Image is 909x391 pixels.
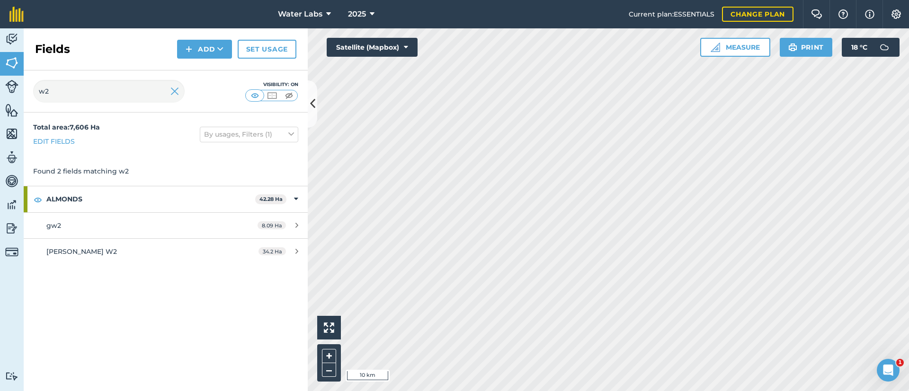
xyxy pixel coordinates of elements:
[5,127,18,141] img: svg+xml;base64,PHN2ZyB4bWxucz0iaHR0cDovL3d3dy53My5vcmcvMjAwMC9zdmciIHdpZHRoPSI1NiIgaGVpZ2h0PSI2MC...
[5,80,18,93] img: svg+xml;base64,PD94bWwgdmVyc2lvbj0iMS4wIiBlbmNvZGluZz0idXRmLTgiPz4KPCEtLSBHZW5lcmF0b3I6IEFkb2JlIE...
[259,196,283,202] strong: 42.28 Ha
[238,40,296,59] a: Set usage
[5,103,18,117] img: svg+xml;base64,PHN2ZyB4bWxucz0iaHR0cDovL3d3dy53My5vcmcvMjAwMC9zdmciIHdpZHRoPSI1NiIgaGVpZ2h0PSI2MC...
[875,38,894,57] img: svg+xml;base64,PD94bWwgdmVyc2lvbj0iMS4wIiBlbmNvZGluZz0idXRmLTgiPz4KPCEtLSBHZW5lcmF0b3I6IEFkb2JlIE...
[842,38,900,57] button: 18 °C
[780,38,833,57] button: Print
[46,221,61,230] span: gw2
[629,9,714,19] span: Current plan : ESSENTIALS
[46,247,117,256] span: [PERSON_NAME] W2
[258,247,286,255] span: 34.2 Ha
[5,245,18,259] img: svg+xml;base64,PD94bWwgdmVyc2lvbj0iMS4wIiBlbmNvZGluZz0idXRmLTgiPz4KPCEtLSBHZW5lcmF0b3I6IEFkb2JlIE...
[278,9,322,20] span: Water Labs
[46,186,255,212] strong: ALMONDS
[5,32,18,46] img: svg+xml;base64,PD94bWwgdmVyc2lvbj0iMS4wIiBlbmNvZGluZz0idXRmLTgiPz4KPCEtLSBHZW5lcmF0b3I6IEFkb2JlIE...
[5,198,18,212] img: svg+xml;base64,PD94bWwgdmVyc2lvbj0iMS4wIiBlbmNvZGluZz0idXRmLTgiPz4KPCEtLSBHZW5lcmF0b3I6IEFkb2JlIE...
[700,38,770,57] button: Measure
[322,363,336,377] button: –
[258,221,286,229] span: 8.09 Ha
[896,359,904,366] span: 1
[324,322,334,333] img: Four arrows, one pointing top left, one top right, one bottom right and the last bottom left
[5,221,18,235] img: svg+xml;base64,PD94bWwgdmVyc2lvbj0iMS4wIiBlbmNvZGluZz0idXRmLTgiPz4KPCEtLSBHZW5lcmF0b3I6IEFkb2JlIE...
[24,186,308,212] div: ALMONDS42.28 Ha
[186,43,192,55] img: svg+xml;base64,PHN2ZyB4bWxucz0iaHR0cDovL3d3dy53My5vcmcvMjAwMC9zdmciIHdpZHRoPSIxNCIgaGVpZ2h0PSIyNC...
[24,213,308,238] a: gw28.09 Ha
[34,194,42,205] img: svg+xml;base64,PHN2ZyB4bWxucz0iaHR0cDovL3d3dy53My5vcmcvMjAwMC9zdmciIHdpZHRoPSIxOCIgaGVpZ2h0PSIyNC...
[711,43,720,52] img: Ruler icon
[24,156,308,186] div: Found 2 fields matching w2
[722,7,793,22] a: Change plan
[5,372,18,381] img: svg+xml;base64,PD94bWwgdmVyc2lvbj0iMS4wIiBlbmNvZGluZz0idXRmLTgiPz4KPCEtLSBHZW5lcmF0b3I6IEFkb2JlIE...
[327,38,418,57] button: Satellite (Mapbox)
[249,91,261,100] img: svg+xml;base64,PHN2ZyB4bWxucz0iaHR0cDovL3d3dy53My5vcmcvMjAwMC9zdmciIHdpZHRoPSI1MCIgaGVpZ2h0PSI0MC...
[5,174,18,188] img: svg+xml;base64,PD94bWwgdmVyc2lvbj0iMS4wIiBlbmNvZGluZz0idXRmLTgiPz4KPCEtLSBHZW5lcmF0b3I6IEFkb2JlIE...
[9,7,24,22] img: fieldmargin Logo
[266,91,278,100] img: svg+xml;base64,PHN2ZyB4bWxucz0iaHR0cDovL3d3dy53My5vcmcvMjAwMC9zdmciIHdpZHRoPSI1MCIgaGVpZ2h0PSI0MC...
[322,349,336,363] button: +
[348,9,366,20] span: 2025
[35,42,70,57] h2: Fields
[811,9,822,19] img: Two speech bubbles overlapping with the left bubble in the forefront
[851,38,867,57] span: 18 ° C
[877,359,900,382] iframe: Intercom live chat
[838,9,849,19] img: A question mark icon
[200,127,298,142] button: By usages, Filters (1)
[865,9,874,20] img: svg+xml;base64,PHN2ZyB4bWxucz0iaHR0cDovL3d3dy53My5vcmcvMjAwMC9zdmciIHdpZHRoPSIxNyIgaGVpZ2h0PSIxNy...
[170,86,179,97] img: svg+xml;base64,PHN2ZyB4bWxucz0iaHR0cDovL3d3dy53My5vcmcvMjAwMC9zdmciIHdpZHRoPSIyMiIgaGVpZ2h0PSIzMC...
[891,9,902,19] img: A cog icon
[788,42,797,53] img: svg+xml;base64,PHN2ZyB4bWxucz0iaHR0cDovL3d3dy53My5vcmcvMjAwMC9zdmciIHdpZHRoPSIxOSIgaGVpZ2h0PSIyNC...
[33,80,185,103] input: Search
[33,123,100,131] strong: Total area : 7,606 Ha
[283,91,295,100] img: svg+xml;base64,PHN2ZyB4bWxucz0iaHR0cDovL3d3dy53My5vcmcvMjAwMC9zdmciIHdpZHRoPSI1MCIgaGVpZ2h0PSI0MC...
[33,136,75,147] a: Edit fields
[245,81,298,88] div: Visibility: On
[5,56,18,70] img: svg+xml;base64,PHN2ZyB4bWxucz0iaHR0cDovL3d3dy53My5vcmcvMjAwMC9zdmciIHdpZHRoPSI1NiIgaGVpZ2h0PSI2MC...
[5,150,18,165] img: svg+xml;base64,PD94bWwgdmVyc2lvbj0iMS4wIiBlbmNvZGluZz0idXRmLTgiPz4KPCEtLSBHZW5lcmF0b3I6IEFkb2JlIE...
[24,239,308,264] a: [PERSON_NAME] W234.2 Ha
[177,40,232,59] button: Add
